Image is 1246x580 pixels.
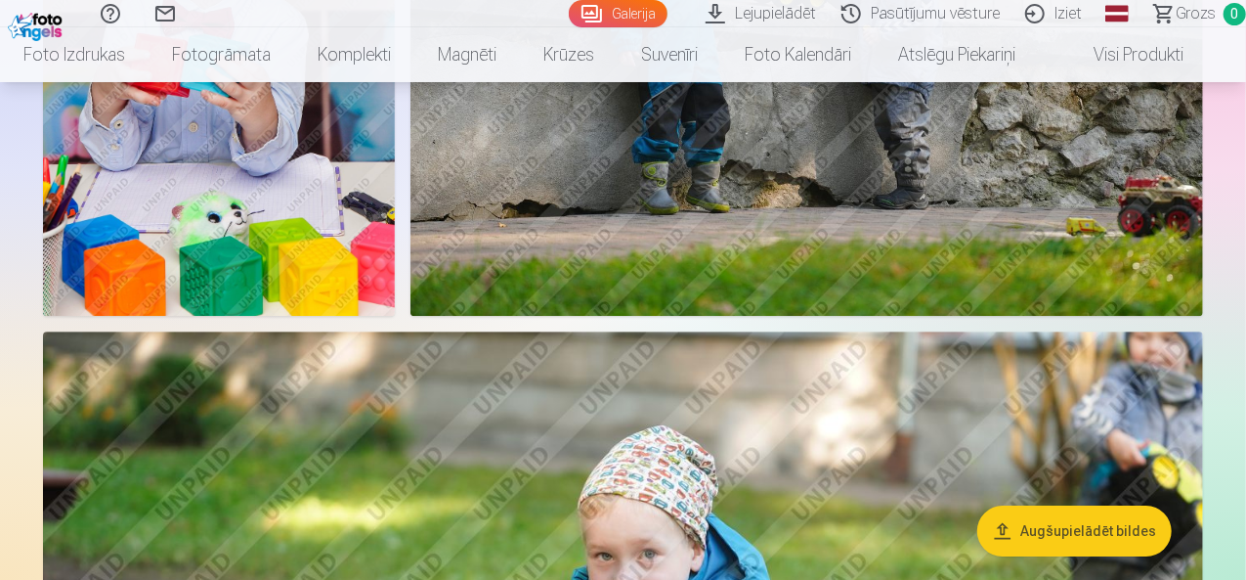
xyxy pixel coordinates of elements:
span: 0 [1224,3,1246,25]
a: Foto kalendāri [721,27,875,82]
a: Magnēti [414,27,520,82]
button: Augšupielādēt bildes [977,506,1172,557]
a: Komplekti [294,27,414,82]
img: /fa1 [8,8,67,41]
a: Krūzes [520,27,618,82]
span: Grozs [1176,2,1216,25]
a: Visi produkti [1039,27,1207,82]
a: Atslēgu piekariņi [875,27,1039,82]
a: Suvenīri [618,27,721,82]
a: Fotogrāmata [149,27,294,82]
